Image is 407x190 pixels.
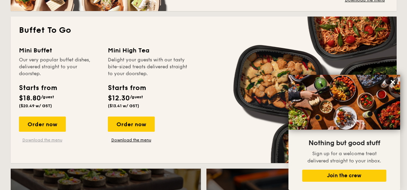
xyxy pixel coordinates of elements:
[302,170,386,182] button: Join the crew
[19,46,100,55] div: Mini Buffet
[387,77,398,88] button: Close
[19,137,66,143] a: Download the menu
[307,151,381,164] span: Sign up for a welcome treat delivered straight to your inbox.
[19,103,52,108] span: ($20.49 w/ GST)
[308,139,380,147] span: Nothing but good stuff
[108,83,145,93] div: Starts from
[108,137,155,143] a: Download the menu
[19,83,57,93] div: Starts from
[108,117,155,132] div: Order now
[108,57,189,77] div: Delight your guests with our tasty bite-sized treats delivered straight to your doorstep.
[41,94,54,99] span: /guest
[19,25,388,36] h2: Buffet To Go
[108,46,189,55] div: Mini High Tea
[108,94,130,102] span: $12.30
[19,117,66,132] div: Order now
[19,94,41,102] span: $18.80
[108,103,139,108] span: ($13.41 w/ GST)
[130,94,143,99] span: /guest
[19,57,100,77] div: Our very popular buffet dishes, delivered straight to your doorstep.
[288,75,400,130] img: DSC07876-Edit02-Large.jpeg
